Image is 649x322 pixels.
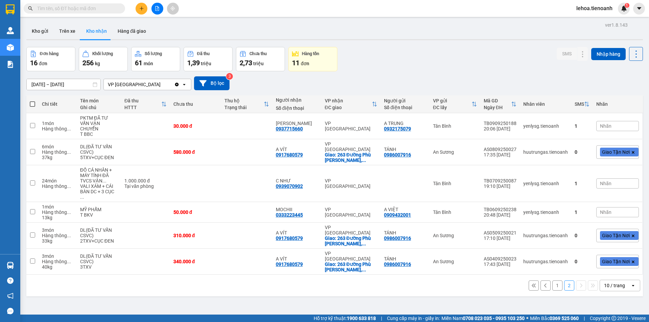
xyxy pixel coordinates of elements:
[67,259,71,264] span: ...
[325,178,377,189] div: VP [GEOGRAPHIC_DATA]
[253,61,264,66] span: triệu
[80,115,118,131] div: PKTM ĐÃ TƯ VẤN VẬN CHUYỂN
[7,308,14,314] span: message
[384,147,426,152] div: TÁNH
[433,98,472,103] div: VP gửi
[484,230,516,236] div: AS0509250021
[633,3,645,15] button: caret-down
[636,5,642,11] span: caret-down
[602,232,630,239] span: Giao Tận Nơi
[625,3,629,8] sup: 1
[184,47,233,71] button: Đã thu1,39 triệu
[182,82,187,87] svg: open
[80,253,118,264] div: DL(ĐÃ TƯ VẤN CSVC)
[591,48,626,60] button: Nhập hàng
[571,4,618,13] span: lehoa.tienoanh
[602,149,630,155] span: Giao Tận Nơi
[80,98,118,103] div: Tên món
[321,95,381,113] th: Toggle SortBy
[433,123,477,129] div: Tân Bình
[292,59,299,67] span: 11
[604,282,625,289] div: 10 / trang
[124,183,167,189] div: Tại văn phòng
[173,149,218,155] div: 580.000 đ
[276,121,318,126] div: Chí Tâm
[325,141,377,152] div: VP [GEOGRAPHIC_DATA]
[139,6,144,11] span: plus
[301,61,309,66] span: đơn
[575,233,590,238] div: 0
[42,183,73,189] div: Hàng thông thường
[384,121,426,126] div: A TRUNG
[325,251,377,262] div: VP [GEOGRAPHIC_DATA]
[67,183,71,189] span: ...
[167,3,179,15] button: aim
[484,178,516,183] div: TB0709250087
[6,4,15,15] img: logo-vxr
[80,183,118,200] div: VALI XÁM + CÁI BÀN DC + 3 CỤC ĐEN + TÚI ĐEN + 2T CHỮ XANH + RỔ XANH DC + 15T
[42,101,73,107] div: Chi tiết
[276,183,303,189] div: 0939070902
[325,207,377,218] div: VP [GEOGRAPHIC_DATA]
[42,155,73,160] div: 37 kg
[384,105,426,110] div: Số điện thoại
[523,101,568,107] div: Nhân viên
[484,262,516,267] div: 17:43 [DATE]
[124,105,161,110] div: HTTT
[575,209,590,215] div: 1
[80,155,118,160] div: 5TXV+CỤC ĐEN
[362,267,366,272] span: ...
[108,81,161,88] div: VP [GEOGRAPHIC_DATA]
[173,233,218,238] div: 310.000 đ
[42,178,73,183] div: 24 món
[384,236,411,241] div: 0986007916
[187,59,200,67] span: 1,39
[381,315,382,322] span: |
[611,316,616,321] span: copyright
[42,238,73,244] div: 33 kg
[174,82,179,87] svg: Clear value
[173,123,218,129] div: 30.000 đ
[484,183,516,189] div: 19:10 [DATE]
[42,149,73,155] div: Hàng thông thường
[276,262,303,267] div: 0917680579
[42,121,73,126] div: 1 món
[384,207,426,212] div: A VIỆT
[433,209,477,215] div: Tân Bình
[384,256,426,262] div: TÁNH
[430,95,480,113] th: Toggle SortBy
[276,256,318,262] div: A VÍT
[484,105,511,110] div: Ngày ĐH
[79,47,128,71] button: Khối lượng256kg
[600,181,611,186] span: Nhãn
[441,315,525,322] span: Miền Nam
[276,126,303,131] div: 0937715660
[384,262,411,267] div: 0986007916
[92,51,113,56] div: Khối lượng
[523,123,568,129] div: yenlysg.tienoanh
[80,144,118,155] div: DL(ĐÃ TƯ VẤN CSVC)
[236,47,285,71] button: Chưa thu2,73 triệu
[384,212,411,218] div: 0909432001
[26,23,54,39] button: Kho gửi
[575,259,590,264] div: 0
[7,27,14,34] img: warehouse-icon
[276,207,318,212] div: MOCHII
[433,149,477,155] div: An Sương
[42,227,73,233] div: 3 món
[144,61,153,66] span: món
[30,59,38,67] span: 16
[325,262,377,272] div: Giao: 263 Đường Phù Đổng Thiên Vương, Phường 8, Đà Lạt, Lâm Đồng
[124,98,161,103] div: Đã thu
[564,280,574,291] button: 2
[575,181,590,186] div: 1
[7,293,14,299] span: notification
[302,51,319,56] div: Hàng tồn
[523,233,568,238] div: huutrungas.tienoanh
[362,157,366,163] span: ...
[80,194,84,200] span: ...
[463,316,525,321] strong: 0708 023 035 - 0935 103 250
[325,152,377,163] div: Giao: 263 Đường Phù Đổng Thiên Vương, Phường 8, Đà Lạt, Lâm Đồng
[276,97,318,103] div: Người nhận
[384,126,411,131] div: 0932175079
